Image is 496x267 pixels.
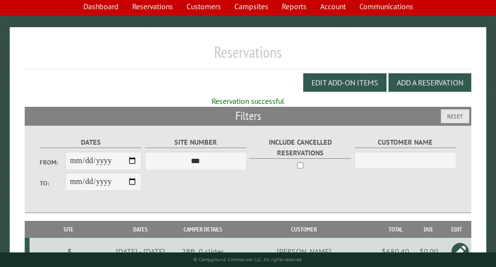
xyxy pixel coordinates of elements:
th: Total [376,221,415,238]
th: Site [30,221,108,238]
td: [PERSON_NAME] [232,238,376,265]
th: Dates [108,221,174,238]
div: [DATE] - [DATE] [109,247,172,256]
label: From: [40,158,65,167]
td: $0.00 [415,238,443,265]
small: © Campground Commander LLC. All rights reserved. [193,256,303,263]
button: Edit Add-on Items [303,73,387,92]
td: 28ft, 0 slides [174,238,232,265]
div: Reservation successful [25,96,471,106]
td: $680.40 [376,238,415,265]
th: Camper Details [174,221,232,238]
th: Customer [232,221,376,238]
button: Add a Reservation [388,73,471,92]
th: Edit [443,221,471,238]
button: Reset [441,109,469,123]
label: Customer Name [355,137,456,148]
label: Site Number [145,137,247,148]
h2: Filters [25,107,471,125]
th: Due [415,221,443,238]
label: Include Cancelled Reservations [249,137,351,158]
h1: Reservations [25,43,471,69]
label: Dates [40,137,141,148]
div: 5 [33,247,106,256]
label: To: [40,179,65,188]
